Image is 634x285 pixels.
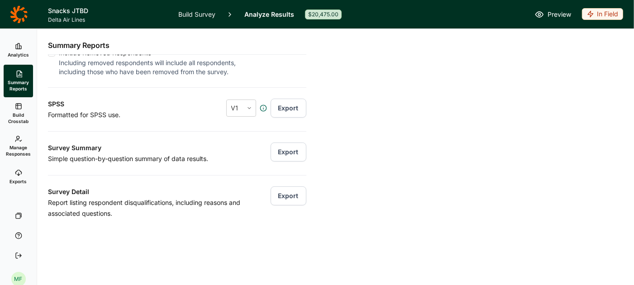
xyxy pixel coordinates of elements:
[4,65,33,97] a: Summary Reports
[59,58,239,76] div: Including removed respondents will include all respondents, including those who have been removed...
[271,186,306,205] button: Export
[48,197,250,219] p: Report listing respondent disqualifications, including reasons and associated questions.
[7,79,29,92] span: Summary Reports
[48,109,178,120] p: Formatted for SPSS use.
[48,142,250,153] h3: Survey Summary
[8,52,29,58] span: Analytics
[582,8,623,20] div: In Field
[582,8,623,21] button: In Field
[48,186,250,197] h3: Survey Detail
[4,36,33,65] a: Analytics
[548,9,571,20] span: Preview
[48,5,167,16] h1: Snacks JTBD
[48,99,178,109] h3: SPSS
[4,97,33,130] a: Build Crosstab
[305,9,342,19] div: $20,475.00
[10,178,27,185] span: Exports
[6,144,31,157] span: Manage Responses
[535,9,571,20] a: Preview
[4,162,33,191] a: Exports
[48,16,167,24] span: Delta Air Lines
[48,40,110,51] h2: Summary Reports
[4,130,33,162] a: Manage Responses
[271,142,306,161] button: Export
[7,112,29,124] span: Build Crosstab
[271,99,306,118] button: Export
[48,153,250,164] p: Simple question-by-question summary of data results.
